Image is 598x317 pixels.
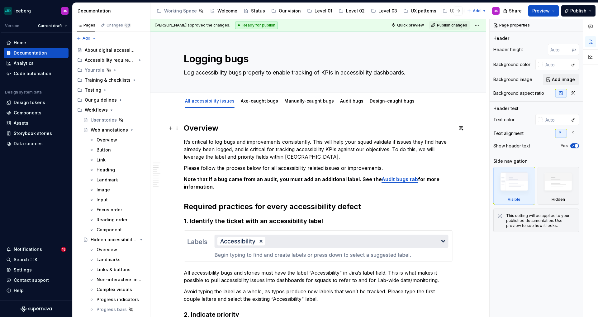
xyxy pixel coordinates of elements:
[5,23,19,28] div: Version
[87,215,148,225] a: Reading order
[1,4,71,17] button: icebergDS
[91,117,117,123] div: User stories
[85,87,101,93] div: Testing
[305,6,335,16] a: Level 01
[532,8,550,14] span: Preview
[493,167,535,205] div: Visible
[493,46,523,53] div: Header height
[4,7,12,15] img: 418c6d47-6da6-4103-8b13-b5999f8989a1.png
[14,70,51,77] div: Code automation
[78,8,148,14] div: Documentation
[97,217,127,223] div: Reading order
[397,23,424,28] span: Quick preview
[61,247,66,252] span: 15
[75,65,148,75] div: Your role
[184,269,453,284] p: All accessibility bugs and stories must have the label “Accessibility” in Jira’s label field. Thi...
[97,286,132,293] div: Complex visuals
[346,8,365,14] div: Level 02
[14,99,45,106] div: Design tokens
[185,98,235,103] a: All accessibility issues
[528,5,559,17] button: Preview
[97,197,108,203] div: Input
[85,47,136,53] div: About digital accessibility
[14,110,41,116] div: Components
[552,76,575,83] span: Add image
[97,267,131,273] div: Links & buttons
[155,23,230,28] span: approved the changes.
[97,247,117,253] div: Overview
[14,277,49,283] div: Contact support
[155,23,187,27] span: [PERSON_NAME]
[14,60,34,66] div: Analytics
[77,23,95,28] div: Pages
[315,8,332,14] div: Level 01
[183,68,452,78] textarea: Log accessibility bugs properly to enable tracking of KPIs in accessibility dashboards.
[107,23,131,28] div: Changes
[4,108,69,118] a: Components
[14,40,26,46] div: Home
[97,227,122,233] div: Component
[429,21,470,30] button: Publish changes
[21,306,52,312] svg: Supernova Logo
[75,55,148,65] div: Accessibility requirements
[97,157,106,163] div: Link
[440,6,475,16] a: UX writing
[570,8,586,14] span: Publish
[184,138,453,161] p: It’s critical to log bugs and improvements consistently. This will help your squad validate if is...
[14,257,37,263] div: Search ⌘K
[241,6,268,16] a: Status
[97,167,115,173] div: Heading
[87,275,148,285] a: Non-interactive images & animations
[370,98,415,103] a: Design-caught bugs
[4,58,69,68] a: Analytics
[552,197,565,202] div: Hidden
[14,267,32,273] div: Settings
[4,48,69,58] a: Documentation
[217,8,237,14] div: Welcome
[184,288,453,303] p: Avoid typing the label as a whole, as typos produce new labels that won’t be tracked. Please type...
[561,5,596,17] button: Publish
[500,5,526,17] button: Share
[401,6,439,16] a: UX patterns
[97,187,110,193] div: Image
[493,61,530,68] div: Background color
[4,265,69,275] a: Settings
[207,6,240,16] a: Welcome
[97,177,118,183] div: Landmark
[87,245,148,255] a: Overview
[63,8,67,13] div: DS
[494,8,498,13] div: DS
[238,94,281,107] div: Axe-caught bugs
[75,75,148,85] div: Training & checklists
[572,47,577,52] p: px
[382,176,418,182] a: Audit bugs tab
[87,295,148,305] a: Progress indicators
[87,185,148,195] a: Image
[87,265,148,275] a: Links & buttons
[506,213,575,228] div: This setting will be applied to your published documentation. Use preview to see how it looks.
[543,74,579,85] button: Add image
[87,195,148,205] a: Input
[493,130,524,137] div: Text alignment
[83,36,90,41] span: Add
[389,21,427,30] button: Quick preview
[4,128,69,138] a: Storybook stories
[509,8,522,14] span: Share
[97,147,111,153] div: Button
[4,118,69,128] a: Assets
[184,176,382,182] strong: Note that if a bug came from an audit, you must add an additional label. See the
[184,217,453,225] h3: 1. Identify the ticket with an accessibility label
[97,207,122,213] div: Focus order
[4,286,69,295] button: Help
[14,130,52,137] div: Storybook stories
[411,8,436,14] div: UX patterns
[4,38,69,48] a: Home
[4,98,69,108] a: Design tokens
[538,167,579,205] div: Hidden
[184,123,453,133] h2: Overview
[14,141,43,147] div: Data sources
[75,95,148,105] div: Our guidelines
[493,143,530,149] div: Show header text
[97,296,139,303] div: Progress indicators
[4,69,69,79] a: Code automation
